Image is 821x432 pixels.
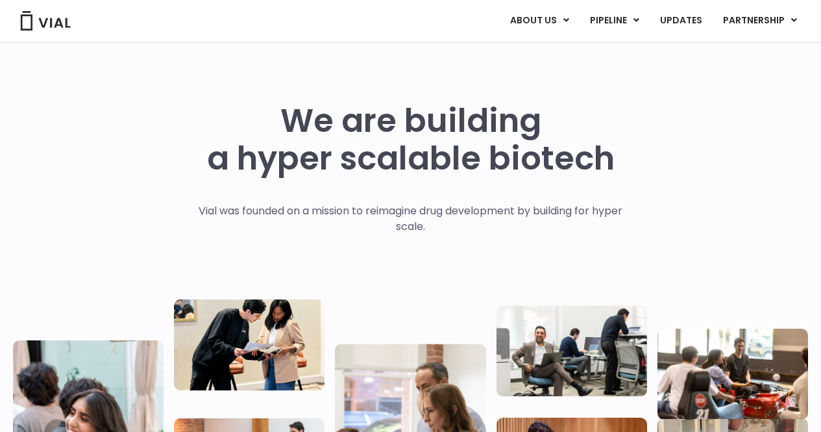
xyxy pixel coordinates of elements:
[657,329,808,420] img: Group of people playing whirlyball
[496,305,647,396] img: Three people working in an office
[174,299,325,390] img: Two people looking at a paper talking.
[500,10,579,32] a: ABOUT USMenu Toggle
[713,10,807,32] a: PARTNERSHIPMenu Toggle
[19,11,71,31] img: Vial Logo
[650,10,712,32] a: UPDATES
[207,102,615,177] h1: We are building a hyper scalable biotech
[185,203,636,235] p: Vial was founded on a mission to reimagine drug development by building for hyper scale.
[580,10,649,32] a: PIPELINEMenu Toggle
